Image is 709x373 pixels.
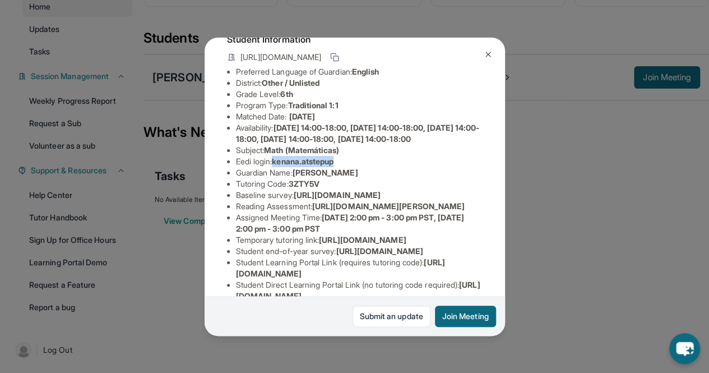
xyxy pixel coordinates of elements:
button: chat-button [669,333,700,364]
li: Student Learning Portal Link (requires tutoring code) : [236,257,483,279]
span: [DATE] [289,112,315,121]
li: Student Direct Learning Portal Link (no tutoring code required) : [236,279,483,302]
span: [DATE] 2:00 pm - 3:00 pm PST, [DATE] 2:00 pm - 3:00 pm PST [236,213,464,233]
span: [PERSON_NAME] [293,168,358,177]
li: Eedi login : [236,156,483,167]
span: Math (Matemáticas) [264,145,339,155]
li: District: [236,77,483,89]
li: Subject : [236,145,483,156]
li: Matched Date: [236,111,483,122]
span: 3ZTY5V [289,179,319,188]
span: Other / Unlisted [262,78,319,88]
span: [DATE] 14:00-18:00, [DATE] 14:00-18:00, [DATE] 14:00-18:00, [DATE] 14:00-18:00, [DATE] 14:00-18:00 [236,123,480,144]
span: 6th [280,89,293,99]
li: Guardian Name : [236,167,483,178]
li: Baseline survey : [236,190,483,201]
button: Join Meeting [435,306,496,327]
span: Traditional 1:1 [288,100,338,110]
span: [URL][DOMAIN_NAME] [240,52,321,63]
span: kenana.atstepup [272,156,333,166]
li: Grade Level: [236,89,483,100]
li: Tutoring Code : [236,178,483,190]
li: Reading Assessment : [236,201,483,212]
span: [URL][DOMAIN_NAME] [294,190,381,200]
a: Submit an update [353,306,430,327]
span: English [352,67,379,76]
li: Temporary tutoring link : [236,234,483,246]
li: Preferred Language of Guardian: [236,66,483,77]
li: Assigned Meeting Time : [236,212,483,234]
li: Program Type: [236,100,483,111]
h4: Student Information [227,33,483,46]
span: [URL][DOMAIN_NAME] [336,246,423,256]
span: [URL][DOMAIN_NAME][PERSON_NAME] [312,201,465,211]
button: Copy link [328,50,341,64]
span: [URL][DOMAIN_NAME] [319,235,406,245]
img: Close Icon [484,50,493,59]
li: Availability: [236,122,483,145]
li: Student end-of-year survey : [236,246,483,257]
